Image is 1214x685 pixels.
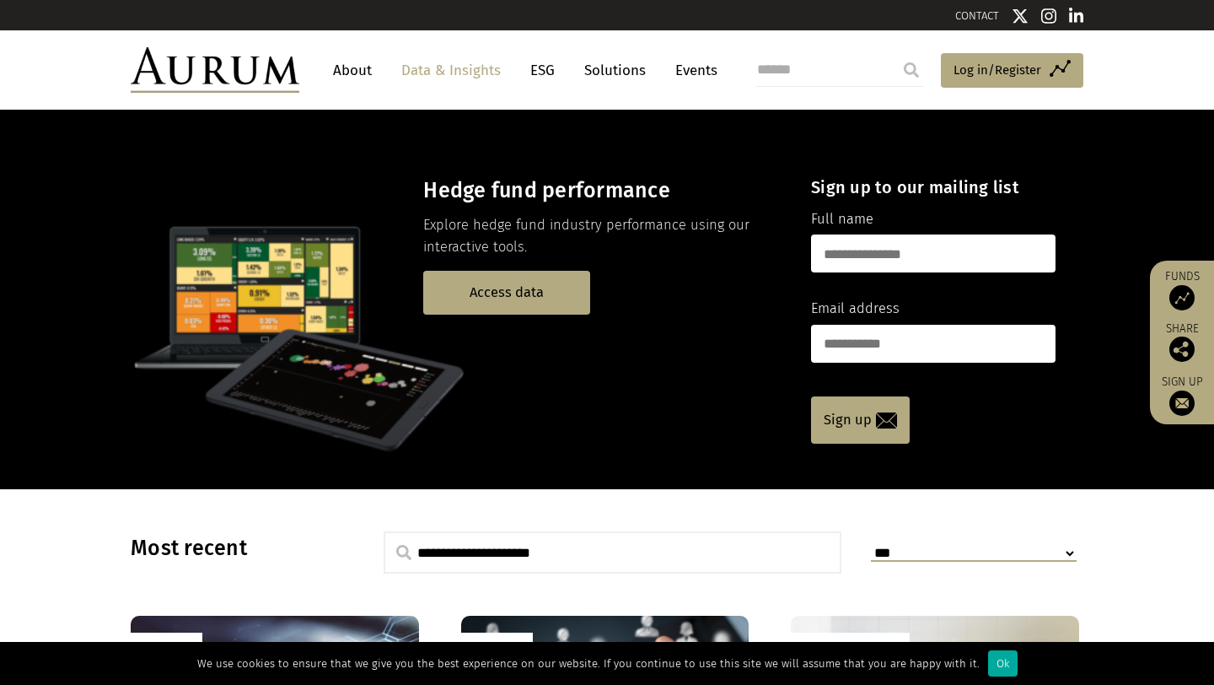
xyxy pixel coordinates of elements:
a: Sign up [1158,375,1206,416]
a: Access data [423,271,590,314]
div: Ok [988,650,1018,677]
img: Share this post [1169,337,1195,362]
a: Data & Insights [393,55,509,86]
input: Submit [894,53,928,87]
label: Full name [811,208,873,230]
img: Linkedin icon [1069,8,1084,24]
img: search.svg [396,545,411,560]
h4: Sign up to our mailing list [811,177,1056,197]
a: CONTACT [955,9,999,22]
img: Sign up to our newsletter [1169,391,1195,416]
a: Funds [1158,269,1206,310]
a: Log in/Register [941,53,1083,89]
label: Email address [811,298,900,320]
img: Aurum [131,47,299,93]
img: Twitter icon [1012,8,1029,24]
span: Log in/Register [953,60,1041,80]
div: Insights [131,633,202,661]
img: email-icon [876,413,897,429]
h3: Most recent [131,536,341,561]
div: Share [1158,323,1206,362]
div: Hedge Fund Data [791,633,910,661]
img: Instagram icon [1041,8,1056,24]
a: Sign up [811,396,910,444]
h3: Hedge fund performance [423,178,782,203]
div: Insights [461,633,533,661]
a: Solutions [576,55,654,86]
a: About [325,55,380,86]
a: ESG [522,55,563,86]
img: Access Funds [1169,285,1195,310]
a: Events [667,55,717,86]
p: Explore hedge fund industry performance using our interactive tools. [423,214,782,259]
